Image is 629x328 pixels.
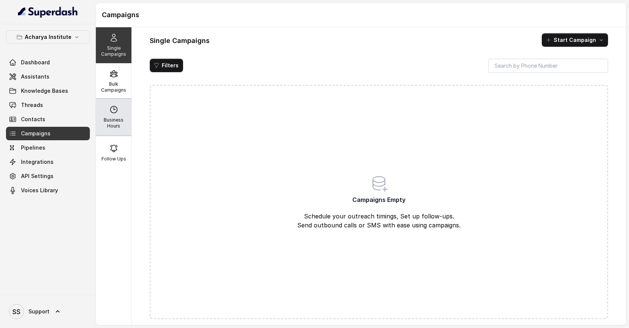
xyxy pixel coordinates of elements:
[21,130,51,137] span: Campaigns
[6,113,90,126] a: Contacts
[6,70,90,83] a: Assistants
[6,30,90,44] button: Acharya Institute
[21,172,54,180] span: API Settings
[6,127,90,140] a: Campaigns
[6,155,90,169] a: Integrations
[6,301,90,322] a: Support
[21,158,54,166] span: Integrations
[101,156,126,162] p: Follow Ups
[274,212,484,230] p: Schedule your outreach timings, Set up follow-ups. Send outbound calls or SMS with ease using cam...
[25,33,72,42] p: Acharya Institute
[150,35,210,47] h1: Single Campaigns
[6,84,90,98] a: Knowledge Bases
[99,45,128,57] p: Single Campaigns
[21,187,58,194] span: Voices Library
[6,98,90,112] a: Threads
[18,6,78,18] img: light.svg
[99,81,128,93] p: Bulk Campaigns
[6,141,90,154] a: Pipelines
[6,169,90,183] a: API Settings
[352,195,405,204] span: Campaigns Empty
[150,59,183,72] button: Filters
[488,59,608,73] input: Search by Phone Number
[6,56,90,69] a: Dashboard
[99,117,128,129] p: Business Hours
[12,308,21,316] text: SS
[21,73,49,80] span: Assistants
[6,184,90,197] a: Voices Library
[21,87,68,95] span: Knowledge Bases
[542,33,608,47] button: Start Campaign
[28,308,49,315] span: Support
[21,144,45,151] span: Pipelines
[102,9,620,21] h1: Campaigns
[21,101,43,109] span: Threads
[21,116,45,123] span: Contacts
[21,59,50,66] span: Dashboard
